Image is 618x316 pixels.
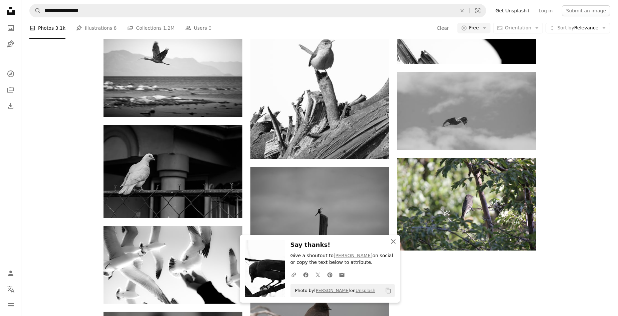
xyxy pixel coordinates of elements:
[4,299,17,312] button: Menu
[469,25,479,31] span: Free
[4,99,17,113] a: Download History
[30,4,41,17] button: Search Unsplash
[4,283,17,296] button: Language
[491,5,535,16] a: Get Unsplash+
[436,23,449,33] button: Clear
[104,125,242,218] img: a white bird sitting on top of a fence
[557,25,574,30] span: Sort by
[290,253,395,266] p: Give a shoutout to on social or copy the text below to attribute.
[455,4,469,17] button: Clear
[185,17,212,39] a: Users 0
[505,25,531,30] span: Orientation
[250,208,389,214] a: grayscale photography of bird on wooden post
[397,108,536,114] a: a large bird flying through a cloudy sky
[314,288,350,293] a: [PERSON_NAME]
[4,83,17,97] a: Collections
[4,267,17,280] a: Log in / Sign up
[104,262,242,268] a: grayscale photo of three birds flying
[104,18,242,117] img: a bird flying over a body of water
[397,158,536,251] img: a small bird perched on a tree branch
[104,168,242,174] a: a white bird sitting on top of a fence
[290,240,395,250] h3: Say thanks!
[4,4,17,19] a: Home — Unsplash
[383,285,394,296] button: Copy to clipboard
[250,167,389,255] img: grayscale photography of bird on wooden post
[535,5,557,16] a: Log in
[356,288,375,293] a: Unsplash
[4,21,17,35] a: Photos
[457,23,491,33] button: Free
[470,4,486,17] button: Visual search
[76,17,117,39] a: Illustrations 8
[334,253,372,258] a: [PERSON_NAME]
[312,268,324,281] a: Share on Twitter
[4,67,17,81] a: Explore
[397,201,536,207] a: a small bird perched on a tree branch
[397,72,536,150] img: a large bird flying through a cloudy sky
[4,37,17,51] a: Illustrations
[114,24,117,32] span: 8
[562,5,610,16] button: Submit an image
[250,58,389,64] a: a black and white photo of a bird on a branch
[324,268,336,281] a: Share on Pinterest
[163,24,174,32] span: 1.2M
[546,23,610,33] button: Sort byRelevance
[336,268,348,281] a: Share over email
[300,268,312,281] a: Share on Facebook
[29,4,486,17] form: Find visuals sitewide
[493,23,543,33] button: Orientation
[557,25,598,31] span: Relevance
[208,24,211,32] span: 0
[104,226,242,304] img: grayscale photo of three birds flying
[292,285,376,296] span: Photo by on
[127,17,174,39] a: Collections 1.2M
[104,64,242,70] a: a bird flying over a body of water
[250,306,389,312] a: a small bird sitting on top of a tree branch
